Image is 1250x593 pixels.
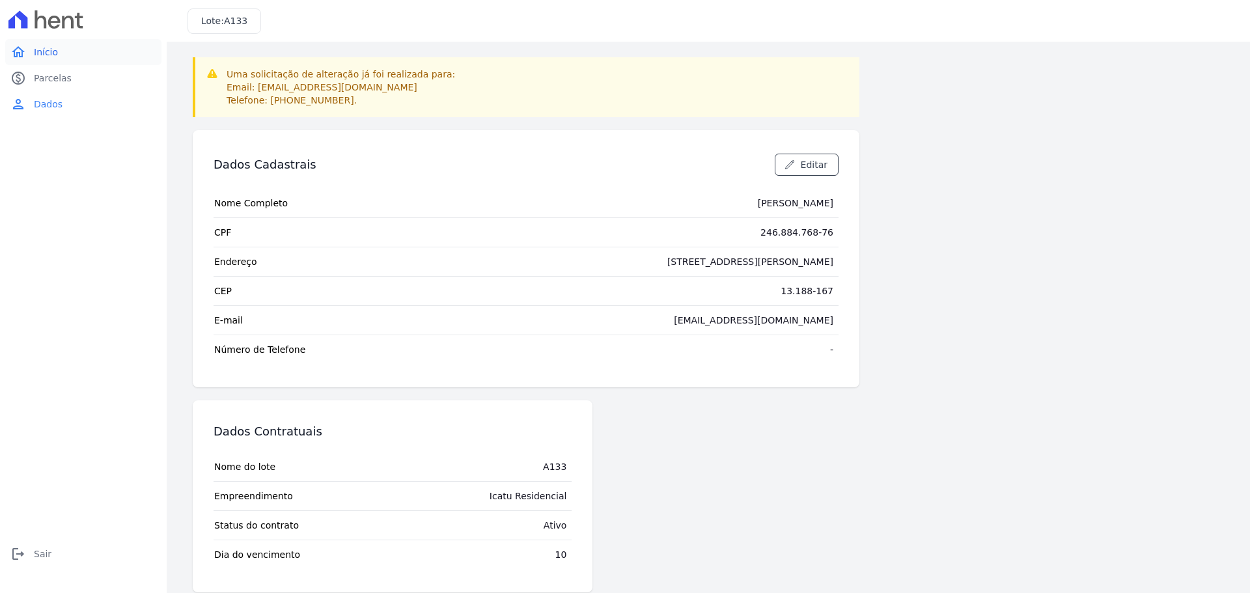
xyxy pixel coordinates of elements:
[5,39,161,65] a: homeInício
[760,226,833,239] div: 246.884.768-76
[10,44,26,60] i: home
[34,46,58,59] span: Início
[5,65,161,91] a: paidParcelas
[781,284,833,297] div: 13.188-167
[34,547,51,560] span: Sair
[34,98,62,111] span: Dados
[5,541,161,567] a: logoutSair
[214,424,322,439] h3: Dados Contratuais
[775,154,839,176] a: Editar
[214,255,257,268] span: Endereço
[214,460,275,473] span: Nome do lote
[214,490,293,503] span: Empreendimento
[544,519,567,532] div: Ativo
[214,519,299,532] span: Status do contrato
[830,343,833,356] div: -
[214,157,316,172] h3: Dados Cadastrais
[214,314,243,327] span: E-mail
[34,72,72,85] span: Parcelas
[674,314,833,327] div: [EMAIL_ADDRESS][DOMAIN_NAME]
[201,14,247,28] h3: Lote:
[667,255,833,268] div: [STREET_ADDRESS][PERSON_NAME]
[555,548,567,561] div: 10
[10,70,26,86] i: paid
[758,197,833,210] div: [PERSON_NAME]
[214,284,232,297] span: CEP
[214,226,231,239] span: CPF
[543,460,566,473] div: A133
[224,16,247,26] span: A133
[10,546,26,562] i: logout
[214,343,305,356] span: Número de Telefone
[214,197,288,210] span: Nome Completo
[490,490,567,503] div: Icatu Residencial
[214,548,300,561] span: Dia do vencimento
[227,68,455,107] p: Uma solicitação de alteração já foi realizada para: Email: [EMAIL_ADDRESS][DOMAIN_NAME] Telefone:...
[801,158,827,171] span: Editar
[5,91,161,117] a: personDados
[10,96,26,112] i: person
